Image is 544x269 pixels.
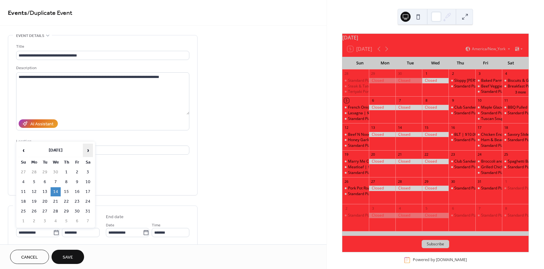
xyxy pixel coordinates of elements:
div: Lasagna | $10.25 [342,111,369,116]
td: 2 [72,168,82,177]
div: 14 [397,125,402,130]
div: Broccoli and Cheese Soup | $7.75 [475,159,502,164]
td: 26 [29,207,39,216]
div: Location [16,138,188,145]
div: Standard Pizza Menu [342,191,369,197]
a: Cancel [10,250,49,264]
div: Standard Pizza Menu [454,164,492,170]
span: Cancel [21,254,38,261]
span: ‹ [19,144,28,157]
div: [DATE] [342,34,529,41]
div: Standard Pizza Menu [475,186,502,191]
div: Standard Pizza Menu [348,78,385,83]
td: 7 [51,177,61,187]
div: 4 [504,71,509,76]
div: Wed [423,57,448,69]
div: Steak & Tatertot Casserole | $ 10.25 [348,84,413,89]
div: Standard Pizza Menu [449,111,475,116]
span: Event details [16,33,44,39]
div: Breakfast Pizza [502,84,529,89]
div: Grilled Chicken Jack Sandwich | $12.00 [475,164,502,170]
div: Teriyaki Pork | $13.50 [348,89,387,94]
div: Standard Pizza Menu [342,78,369,83]
div: Closed [395,78,422,83]
td: 29 [40,168,50,177]
div: Closed [422,159,449,164]
div: Standard Pizza Menu [342,170,369,176]
div: Meatloaf | $12.50 [348,164,380,170]
div: Standard Pizza Menu [475,89,502,94]
div: Closed [369,105,395,110]
div: Savory Sliders | $8.75 [502,132,529,137]
div: 10 [477,98,482,103]
div: 27 [371,179,376,184]
div: Standard Pizza Menu [348,191,385,197]
div: Thu [448,57,473,69]
div: Tuscan Soup | $6.75 [481,116,517,122]
div: Closed [369,213,395,218]
div: AI Assistant [30,121,53,128]
div: 4 [397,206,402,211]
div: Standard Pizza Menu [342,143,369,148]
div: BLT | $10.00 [449,132,475,137]
div: Closed [422,132,449,137]
div: Fri [473,57,498,69]
div: 5 [424,206,429,211]
div: 28 [344,71,349,76]
th: Mo [29,158,39,167]
div: Standard Pizza Menu [449,164,475,170]
div: Sloppy [PERSON_NAME] | $9.25 [454,78,510,83]
div: 16 [450,125,455,130]
div: Chicken Enchilada | $10.00 [475,132,502,137]
div: Closed [369,159,395,164]
div: 30 [397,71,402,76]
td: 3 [83,168,93,177]
div: Marry Me Chicken Penne Pasta | $10.00 [342,159,369,164]
td: 12 [29,187,39,196]
td: 21 [51,197,61,206]
div: Beef Veggie Soup | $8.50 [481,84,526,89]
div: 3 [477,71,482,76]
td: 28 [29,168,39,177]
div: Baked Parmesan Chicken | $12.75 [475,78,502,83]
td: 7 [83,217,93,226]
div: Maple Glazed Ham | $12.00 [475,105,502,110]
div: 6 [371,98,376,103]
div: Powered by [413,257,467,263]
div: Marry Me Chicken Penne Pasta | $10.00 [348,159,419,164]
span: Save [63,254,73,261]
td: 25 [18,207,28,216]
div: Mon [372,57,398,69]
div: 8 [424,98,429,103]
div: BLT | $10.00 [454,132,477,137]
div: Standard Pizza Menu [481,89,518,94]
div: Standard Pizza Menu [481,213,518,218]
div: French Onion Pork Chop | $13.50 [342,105,369,110]
div: 7 [477,206,482,211]
button: AI Assistant [19,119,58,128]
div: Spaghetti Bake | $9.50 [502,159,529,164]
td: 16 [72,187,82,196]
button: Save [52,250,84,264]
div: 5 [344,98,349,103]
td: 2 [29,217,39,226]
div: Standard Pizza Menu [475,213,502,218]
div: 29 [424,179,429,184]
td: 6 [40,177,50,187]
div: Beef Veggie Soup | $8.50 [475,84,502,89]
div: French Onion Pork Chop | $13.50 [348,105,406,110]
div: 7 [397,98,402,103]
div: 1 [504,179,509,184]
div: Beef N Noodles | $12.00 [348,132,392,137]
div: Tue [398,57,423,69]
div: Standard Pizza Menu [502,137,529,143]
div: Closed [369,132,395,137]
div: 20 [371,152,376,157]
span: › [83,144,93,157]
th: Fr [72,158,82,167]
div: 2 [450,71,455,76]
div: 17 [477,125,482,130]
div: Standard Pizza Menu [454,186,492,191]
td: 20 [40,197,50,206]
div: Sloppy Joe Sandwich | $9.25 [449,78,475,83]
